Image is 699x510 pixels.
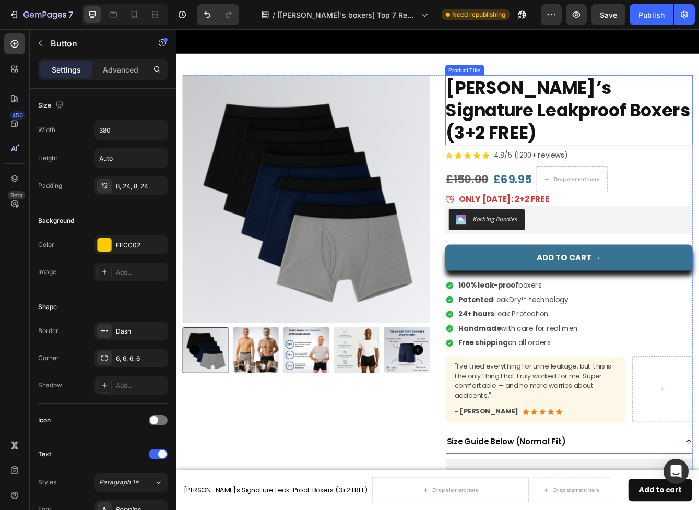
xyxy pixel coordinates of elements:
[600,10,617,19] span: Save
[95,121,167,139] input: Auto
[95,149,167,168] input: Auto
[277,9,417,20] span: [[PERSON_NAME]'s boxers] Top 7 Reasons Why
[38,240,54,250] div: Color
[197,4,239,25] div: Undo/Redo
[116,182,165,191] div: 8, 24, 8, 24
[38,416,51,425] div: Icon
[8,191,25,199] div: Beta
[630,4,673,25] button: Publish
[453,175,508,184] div: Drop element here
[38,216,74,226] div: Background
[338,335,446,348] p: Leak Protection
[116,327,165,336] div: Dash
[338,318,470,330] p: LeakDry™ technology
[38,353,59,363] div: Corner
[116,354,165,363] div: 6, 6, 6, 6
[591,4,625,25] button: Save
[116,241,165,250] div: FFCC02
[356,222,409,233] div: Kaching Bundles
[116,381,165,390] div: Add...
[664,459,689,484] div: Open Intercom Messenger
[68,8,73,21] p: 7
[325,487,467,500] span: Size Guide Below (Normal Fit)
[52,64,81,75] p: Settings
[338,370,398,382] strong: Free shipping
[327,216,418,241] button: Kaching Bundles
[38,449,51,459] div: Text
[94,473,168,492] button: Paragraph 1*
[38,326,58,336] div: Border
[432,265,509,282] div: Add to cart →
[38,478,56,487] div: Styles
[339,196,447,210] p: ONLY [DATE]: 2+2 FREE
[38,125,55,135] div: Width
[335,222,348,234] img: KachingBundles.png
[38,267,56,277] div: Image
[103,64,138,75] p: Advanced
[325,44,367,54] div: Product Title
[380,167,427,193] div: £69.95
[283,378,296,390] button: Carousel Next Arrow
[38,302,57,312] div: Shape
[452,10,505,19] span: Need republishing
[4,4,78,25] button: 7
[38,153,57,163] div: Height
[38,181,62,191] div: Padding
[338,301,439,313] p: boxers
[338,318,381,330] strong: Patented
[638,9,665,20] div: Publish
[338,352,481,365] p: with care for real men
[338,370,449,382] p: on all orders
[10,111,25,120] div: 450
[381,145,469,158] p: 4.8/5 (1200+ reviews)
[338,301,410,313] strong: 100% leak-proof
[116,268,165,277] div: Add...
[273,9,275,20] span: /
[338,335,382,347] strong: 24+ hours
[323,167,375,193] div: £150.00
[323,55,619,139] h2: [PERSON_NAME]’s Signature Leakproof Boxers (3+2 FREE)
[334,452,410,464] p: - [PERSON_NAME]
[38,381,62,390] div: Shadow
[99,478,139,487] span: Paragraph 1*
[323,258,619,289] button: Add to cart &nbsp; →&nbsp;
[51,37,139,50] p: Button
[334,398,527,445] p: "I’ve tried everything for urine leakage, but this is the only thing that truly worked for me. Su...
[338,352,389,364] strong: Handmade
[38,99,66,113] div: Size
[176,29,699,510] iframe: Design area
